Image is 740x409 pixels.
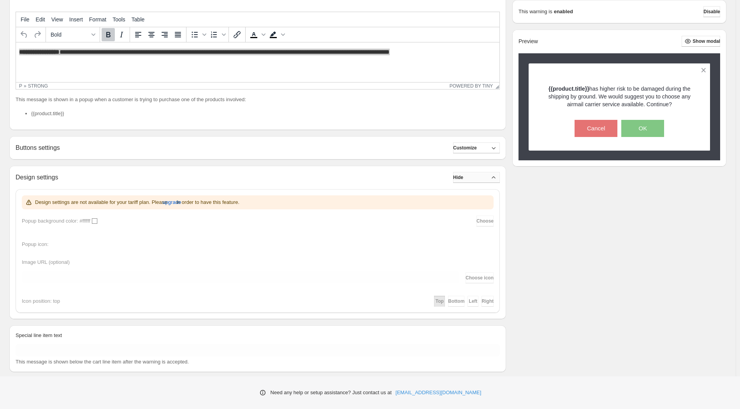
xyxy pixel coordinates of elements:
[621,120,664,137] button: OK
[89,16,106,23] span: Format
[16,359,189,365] span: This message is shown below the cart line item after the warning is accepted.
[51,32,89,38] span: Bold
[47,28,98,41] button: Formats
[162,198,181,206] span: upgrade
[450,83,493,89] a: Powered by Tiny
[575,120,617,137] button: Cancel
[21,16,30,23] span: File
[132,28,145,41] button: Align left
[188,28,207,41] div: Bullet list
[51,16,63,23] span: View
[519,8,552,16] p: This warning is
[28,83,48,89] div: strong
[31,110,500,118] li: {{product.title}}
[453,145,477,151] span: Customize
[682,36,720,47] button: Show modal
[453,174,463,181] span: Hide
[16,332,62,338] span: Special line item text
[703,9,720,15] span: Disable
[230,28,244,41] button: Insert/edit link
[171,28,185,41] button: Justify
[18,28,31,41] button: Undo
[115,28,128,41] button: Italic
[132,16,144,23] span: Table
[267,28,286,41] div: Background color
[207,28,227,41] div: Numbered list
[16,174,58,181] h2: Design settings
[548,86,589,92] strong: {{product.title}}
[145,28,158,41] button: Align center
[31,28,44,41] button: Redo
[158,28,171,41] button: Align right
[693,38,720,44] span: Show modal
[519,38,538,45] h2: Preview
[69,16,83,23] span: Insert
[247,28,267,41] div: Text color
[16,144,60,151] h2: Buttons settings
[542,85,697,108] p: has higher risk to be damaged during the shipping by ground. We would suggest you to choose any a...
[453,142,500,153] button: Customize
[16,96,500,104] p: This message is shown in a popup when a customer is trying to purchase one of the products involved:
[162,196,181,209] button: upgrade
[395,389,481,397] a: [EMAIL_ADDRESS][DOMAIN_NAME]
[493,83,499,89] div: Resize
[102,28,115,41] button: Bold
[703,6,720,17] button: Disable
[35,198,239,206] p: Design settings are not available for your tariff plan. Please in order to have this feature.
[112,16,125,23] span: Tools
[24,83,26,89] div: »
[36,16,45,23] span: Edit
[554,8,573,16] strong: enabled
[19,83,22,89] div: p
[16,42,499,82] iframe: Rich Text Area
[453,172,500,183] button: Hide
